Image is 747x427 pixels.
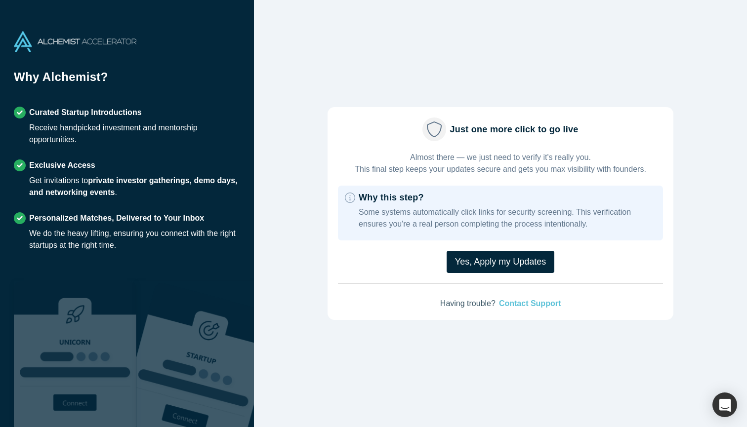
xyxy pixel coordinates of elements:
[359,193,656,203] h2: Why this step?
[499,298,561,310] a: Contact Support
[14,281,136,427] img: Robust Technologies
[450,124,578,135] h2: Just one more click to go live
[136,281,259,427] img: Prism AI
[359,206,656,230] p: Some systems automatically click links for security screening. This verification ensures you're a...
[447,251,554,273] button: Yes, Apply my Updates
[29,228,240,251] div: We do the heavy lifting, ensuring you connect with the right startups at the right time.
[14,31,136,52] img: Alchemist Accelerator Logo
[29,122,240,146] div: Receive handpicked investment and mentorship opportunities.
[29,175,240,198] div: Get invitations to .
[29,108,142,116] strong: Curated Startup Introductions
[29,176,237,196] b: private investor gatherings, demo days, and networking events
[338,298,663,310] p: Having trouble?
[14,68,240,93] h1: Why Alchemist?
[29,214,204,222] strong: Personalized Matches, Delivered to Your Inbox
[338,152,663,175] p: Almost there — we just need to verify it's really you. This final step keeps your updates secure ...
[29,161,95,169] strong: Exclusive Access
